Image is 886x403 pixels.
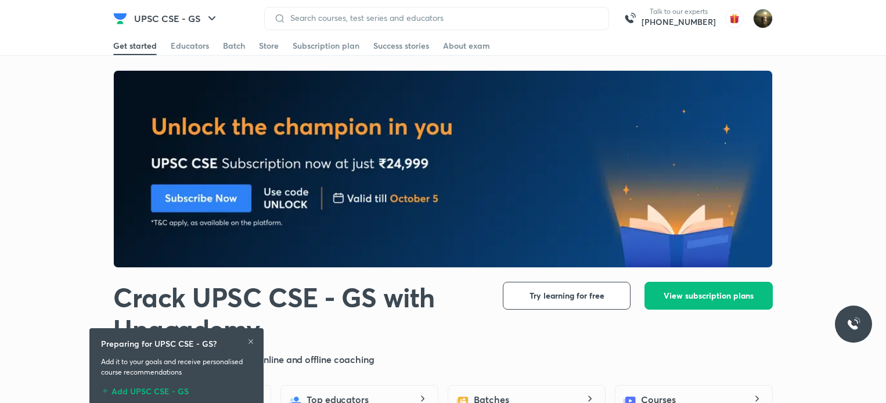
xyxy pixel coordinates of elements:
[293,40,359,52] div: Subscription plan
[174,353,374,365] span: learners trust us for online and offline coaching
[443,37,490,55] a: About exam
[293,37,359,55] a: Subscription plan
[373,40,429,52] div: Success stories
[223,37,245,55] a: Batch
[101,357,252,377] p: Add it to your goals and receive personalised course recommendations
[101,382,252,396] div: Add UPSC CSE - GS
[664,290,754,302] span: View subscription plans
[644,282,773,310] button: View subscription plans
[113,40,157,52] div: Get started
[753,9,773,28] img: Omkar Gote
[642,7,716,16] p: Talk to our experts
[223,40,245,52] div: Batch
[642,16,716,28] a: [PHONE_NUMBER]
[443,40,490,52] div: About exam
[171,40,209,52] div: Educators
[101,337,217,350] h6: Preparing for UPSC CSE - GS?
[259,40,279,52] div: Store
[618,7,642,30] img: call-us
[113,37,157,55] a: Get started
[127,7,226,30] button: UPSC CSE - GS
[259,37,279,55] a: Store
[847,317,860,331] img: ttu
[286,13,599,23] input: Search courses, test series and educators
[725,9,744,28] img: avatar
[503,282,631,310] button: Try learning for free
[113,12,127,26] img: Company Logo
[530,290,604,302] span: Try learning for free
[373,37,429,55] a: Success stories
[113,282,484,346] h1: Crack UPSC CSE - GS with Unacademy
[171,37,209,55] a: Educators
